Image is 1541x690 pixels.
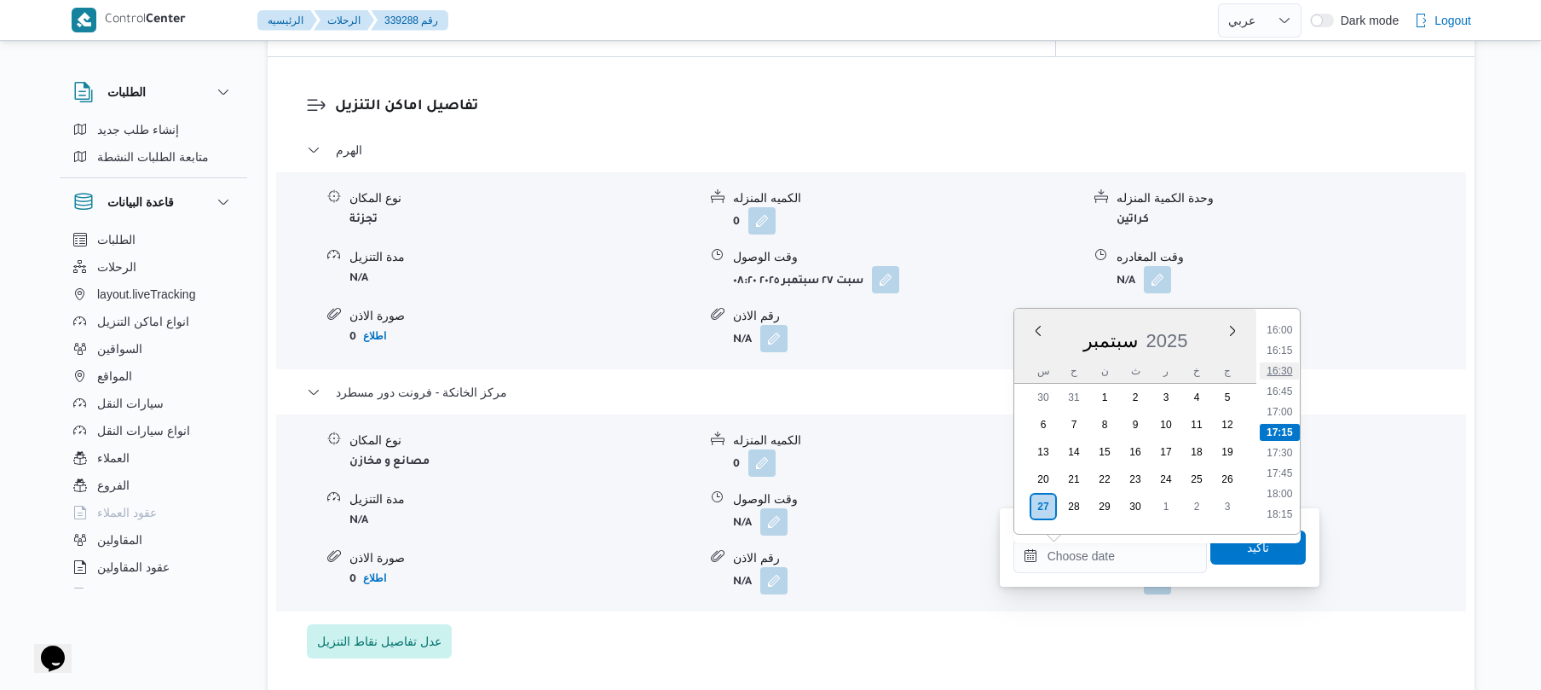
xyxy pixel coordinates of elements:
button: الرحلات [314,10,374,31]
div: ملاحظات [1117,307,1464,325]
b: N/A [1117,275,1135,287]
b: 0 [349,574,356,586]
button: تاكيد [1210,531,1306,565]
div: day-2 [1122,384,1149,411]
span: الفروع [97,475,130,496]
button: اجهزة التليفون [66,581,240,608]
div: ن [1091,359,1118,383]
div: day-27 [1030,493,1057,520]
div: day-15 [1091,438,1118,466]
span: Dark mode [1334,14,1399,27]
div: رقم الاذن [733,307,1081,325]
button: المقاولين [66,526,240,554]
b: اطلاع [363,572,386,584]
div: س [1030,359,1057,383]
div: مدة التنزيل [349,248,697,266]
div: day-7 [1060,411,1088,438]
span: عقود المقاولين [97,557,170,577]
span: انواع اماكن التنزيل [97,311,189,332]
div: day-5 [1214,384,1241,411]
b: 0 [349,332,356,344]
div: الكميه المنزله [733,189,1081,207]
div: ث [1122,359,1149,383]
span: سيارات النقل [97,393,164,414]
div: ح [1060,359,1088,383]
button: سيارات النقل [66,390,240,417]
h3: الطلبات [107,82,146,102]
span: 2025 [1146,330,1187,351]
div: day-24 [1152,466,1180,493]
div: day-3 [1214,493,1241,520]
div: day-6 [1030,411,1057,438]
button: عقود المقاولين [66,554,240,581]
span: العملاء [97,448,130,468]
div: day-26 [1214,466,1241,493]
div: day-19 [1214,438,1241,466]
div: وقت الوصول [733,490,1081,508]
div: نوع المكان [349,432,697,449]
button: layout.liveTracking [66,281,240,308]
li: 16:30 [1260,362,1299,380]
span: عقود العملاء [97,502,157,523]
button: قاعدة البيانات [73,192,234,212]
div: وقت المغادره [1117,248,1464,266]
button: انواع اماكن التنزيل [66,308,240,335]
button: عقود العملاء [66,499,240,526]
b: اطلاع [363,330,386,342]
span: السواقين [97,339,142,359]
div: day-17 [1152,438,1180,466]
button: الرئيسيه [257,10,317,31]
button: اطلاع [356,568,393,589]
div: الهرم [276,172,1466,369]
div: day-16 [1122,438,1149,466]
div: day-1 [1152,493,1180,520]
div: ر [1152,359,1180,383]
b: Center [146,14,186,27]
button: العملاء [66,444,240,472]
div: ج [1214,359,1241,383]
div: day-10 [1152,411,1180,438]
span: layout.liveTracking [97,284,195,304]
div: day-22 [1091,466,1118,493]
span: الرحلات [97,257,136,277]
span: Logout [1434,10,1471,31]
div: صورة الاذن [349,307,697,325]
div: وقت الوصول [733,248,1081,266]
div: day-3 [1152,384,1180,411]
h3: تفاصيل اماكن التنزيل [335,96,1436,119]
div: صورة الاذن [349,549,697,567]
span: عدل تفاصيل نقاط التنزيل [317,631,442,652]
div: day-25 [1183,466,1210,493]
div: day-2 [1183,493,1210,520]
li: 16:00 [1260,322,1299,339]
div: وحدة الكمية المنزله [1117,189,1464,207]
button: الطلبات [73,82,234,102]
div: مدة التنزيل [349,490,697,508]
span: تاكيد [1247,537,1269,558]
div: day-30 [1030,384,1057,411]
div: day-30 [1122,493,1149,520]
div: day-1 [1091,384,1118,411]
div: day-9 [1122,411,1149,438]
div: day-4 [1183,384,1210,411]
div: قاعدة البيانات [60,226,247,595]
div: day-12 [1214,411,1241,438]
li: 16:15 [1260,342,1299,359]
div: day-14 [1060,438,1088,466]
div: day-8 [1091,411,1118,438]
div: الكميه المنزله [733,432,1081,449]
button: إنشاء طلب جديد [66,116,240,143]
li: 17:15 [1260,424,1300,441]
b: N/A [1117,577,1135,589]
b: 0 [733,459,740,471]
button: انواع سيارات النقل [66,417,240,444]
button: الطلبات [66,226,240,253]
div: خ [1183,359,1210,383]
button: Previous Month [1031,324,1045,338]
div: day-21 [1060,466,1088,493]
div: day-31 [1060,384,1088,411]
span: إنشاء طلب جديد [97,119,179,140]
b: سبت ٢٧ سبتمبر ٢٠٢٥ ٠٨:٢٠ [733,275,863,287]
button: الهرم [307,140,1436,160]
